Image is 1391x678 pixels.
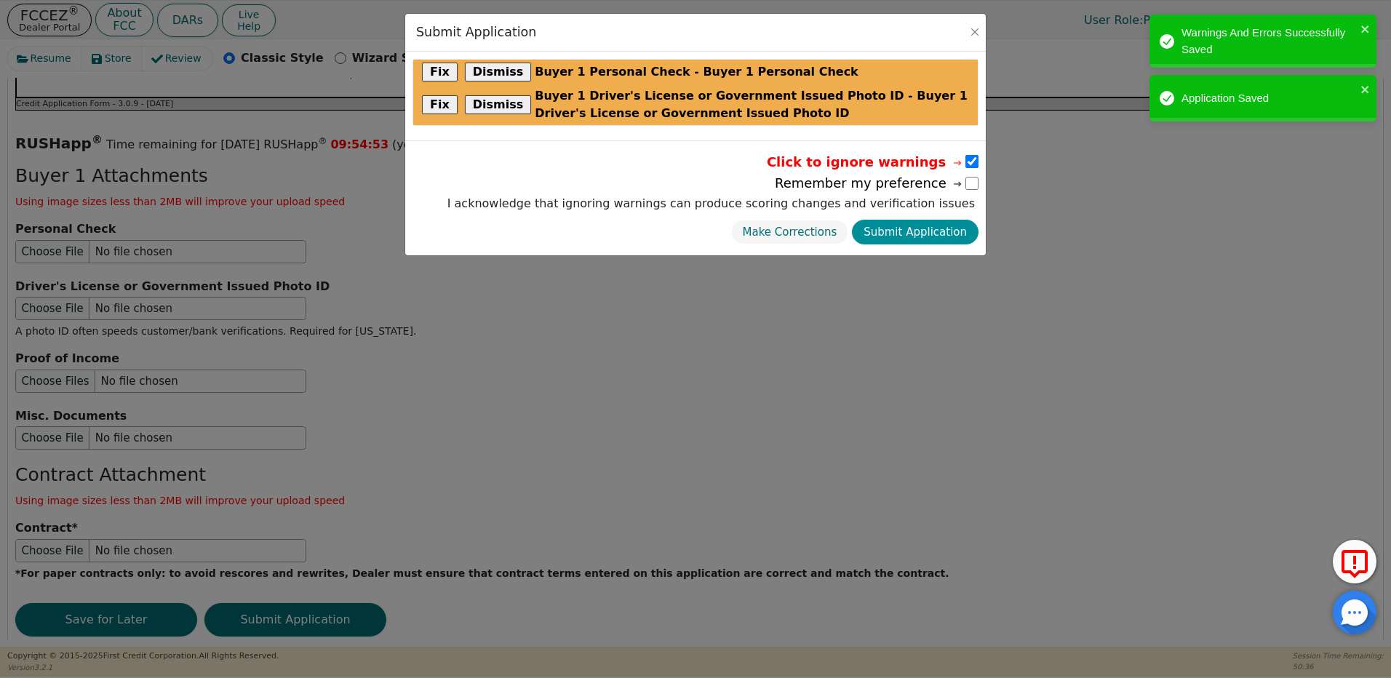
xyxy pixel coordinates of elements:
[422,95,458,114] button: Fix
[767,152,964,172] span: Click to ignore warnings
[444,195,979,212] label: I acknowledge that ignoring warnings can produce scoring changes and verification issues
[535,87,969,122] span: Buyer 1 Driver's License or Government Issued Photo ID - Buyer 1 Driver's License or Government I...
[731,220,849,245] button: Make Corrections
[1360,20,1371,37] button: close
[465,95,532,114] button: Dismiss
[422,63,458,81] button: Fix
[416,25,536,40] h3: Submit Application
[465,63,532,81] button: Dismiss
[1360,81,1371,97] button: close
[1181,25,1356,57] div: Warnings And Errors Successfully Saved
[535,63,858,81] span: Buyer 1 Personal Check - Buyer 1 Personal Check
[852,220,979,245] button: Submit Application
[1333,540,1376,583] button: Report Error to FCC
[775,173,964,193] span: Remember my preference
[1181,90,1356,107] div: Application Saved
[968,25,982,39] button: Close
